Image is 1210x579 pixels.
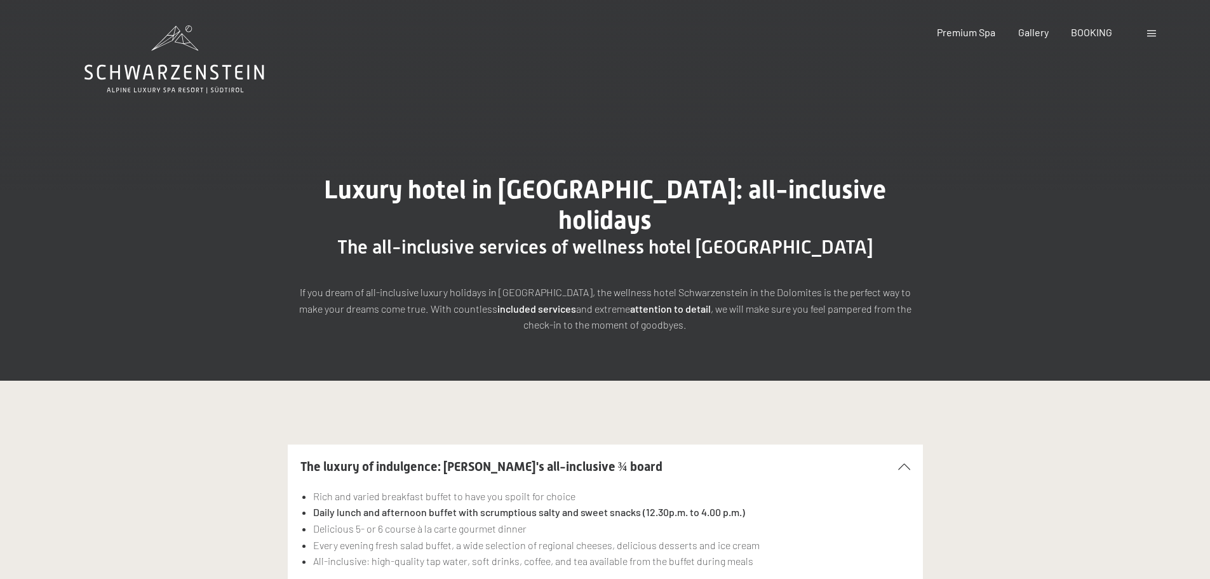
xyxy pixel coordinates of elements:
strong: attention to detail [630,303,711,315]
li: Rich and varied breakfast buffet to have you spoilt for choice [313,488,910,505]
p: If you dream of all-inclusive luxury holidays in [GEOGRAPHIC_DATA], the wellness hotel Schwarzens... [288,284,923,333]
strong: included services [497,303,576,315]
span: The all-inclusive services of wellness hotel [GEOGRAPHIC_DATA] [337,236,873,258]
a: BOOKING [1071,26,1112,38]
span: The luxury of indulgence: [PERSON_NAME]'s all-inclusive ¾ board [300,459,662,474]
a: Gallery [1018,26,1049,38]
li: Delicious 5- or 6 course à la carte gourmet dinner [313,521,910,537]
li: All-inclusive: high-quality tap water, soft drinks, coffee, and tea available from the buffet dur... [313,553,910,569]
span: Luxury hotel in [GEOGRAPHIC_DATA]: all-inclusive holidays [324,175,886,235]
strong: Daily lunch and afternoon buffet with scrumptious salty and sweet snacks (12.30p.m. to 4.00 p.m.) [313,506,745,518]
li: Every evening fresh salad buffet, a wide selection of regional cheeses, delicious desserts and ic... [313,537,910,554]
a: Premium Spa [937,26,995,38]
